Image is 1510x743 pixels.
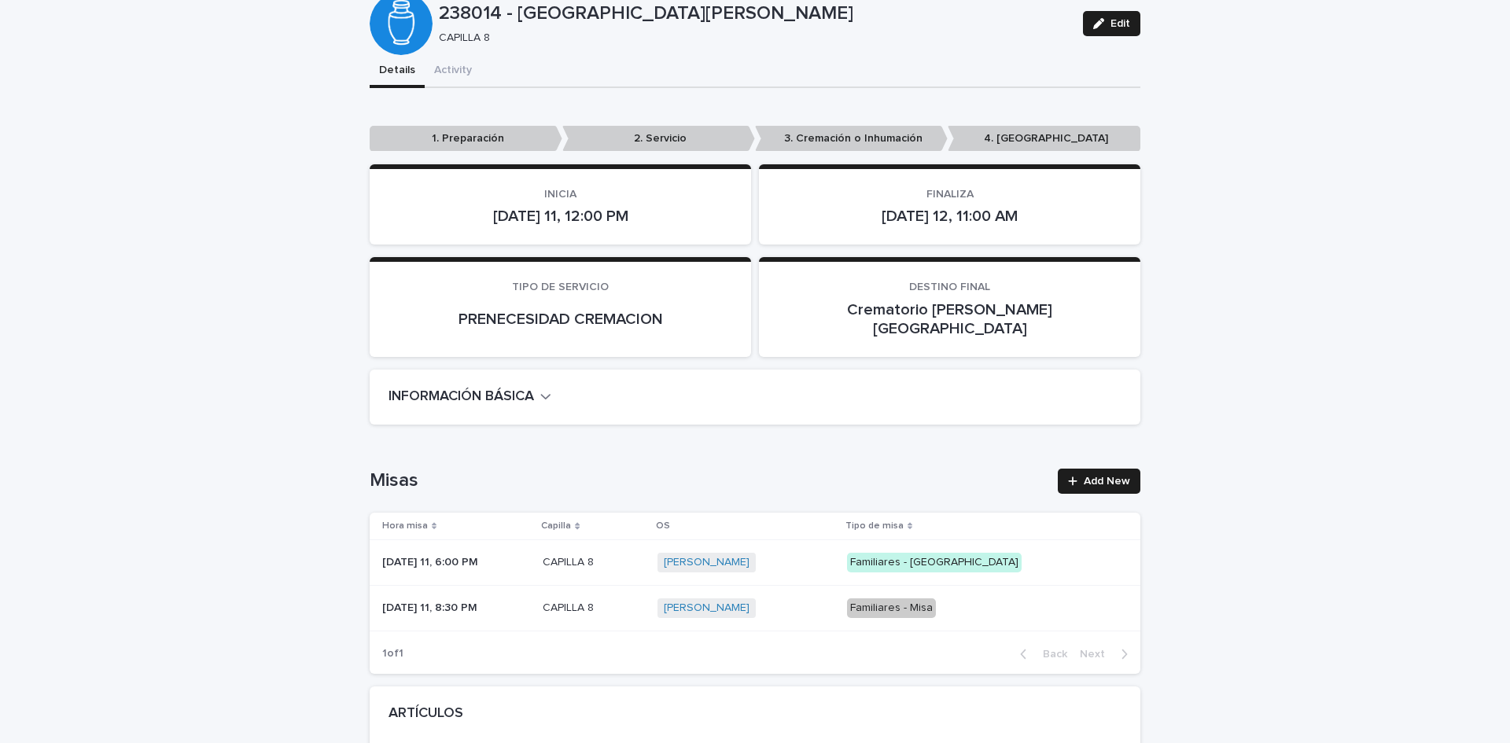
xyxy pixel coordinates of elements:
[847,553,1022,572] div: Familiares - [GEOGRAPHIC_DATA]
[1074,647,1140,661] button: Next
[948,126,1140,152] p: 4. [GEOGRAPHIC_DATA]
[370,585,1140,631] tr: [DATE] 11, 8:30 PM[DATE] 11, 8:30 PM CAPILLA 8CAPILLA 8 [PERSON_NAME] Familiares - Misa
[389,388,534,406] h2: INFORMACIÓN BÁSICA
[1110,18,1130,29] span: Edit
[1080,649,1114,660] span: Next
[543,553,597,569] p: CAPILLA 8
[926,189,974,200] span: FINALIZA
[755,126,948,152] p: 3. Cremación o Inhumación
[382,517,428,535] p: Hora misa
[541,517,571,535] p: Capilla
[909,281,990,292] span: DESTINO FINAL
[389,388,551,406] button: INFORMACIÓN BÁSICA
[370,634,416,673] p: 1 of 1
[370,469,1048,492] h1: Misas
[1033,649,1067,660] span: Back
[664,601,749,615] a: [PERSON_NAME]
[543,598,597,615] p: CAPILLA 8
[382,553,481,569] p: [DATE] 11, 6:00 PM
[439,31,1064,45] p: CAPILLA 8
[389,310,732,329] p: PRENECESIDAD CREMACION
[382,598,481,615] p: [DATE] 11, 8:30 PM
[389,207,732,226] p: [DATE] 11, 12:00 PM
[389,705,463,723] h2: ARTÍCULOS
[544,189,576,200] span: INICIA
[439,2,1070,25] p: 238014 - [GEOGRAPHIC_DATA][PERSON_NAME]
[370,55,425,88] button: Details
[845,517,904,535] p: Tipo de misa
[656,517,670,535] p: OS
[778,207,1121,226] p: [DATE] 12, 11:00 AM
[847,598,936,618] div: Familiares - Misa
[1007,647,1074,661] button: Back
[512,281,609,292] span: TIPO DE SERVICIO
[664,556,749,569] a: [PERSON_NAME]
[425,55,481,88] button: Activity
[562,126,755,152] p: 2. Servicio
[1084,476,1130,487] span: Add New
[778,300,1121,338] p: Crematorio [PERSON_NAME][GEOGRAPHIC_DATA]
[1083,11,1140,36] button: Edit
[370,540,1140,586] tr: [DATE] 11, 6:00 PM[DATE] 11, 6:00 PM CAPILLA 8CAPILLA 8 [PERSON_NAME] Familiares - [GEOGRAPHIC_DATA]
[370,126,562,152] p: 1. Preparación
[1058,469,1140,494] a: Add New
